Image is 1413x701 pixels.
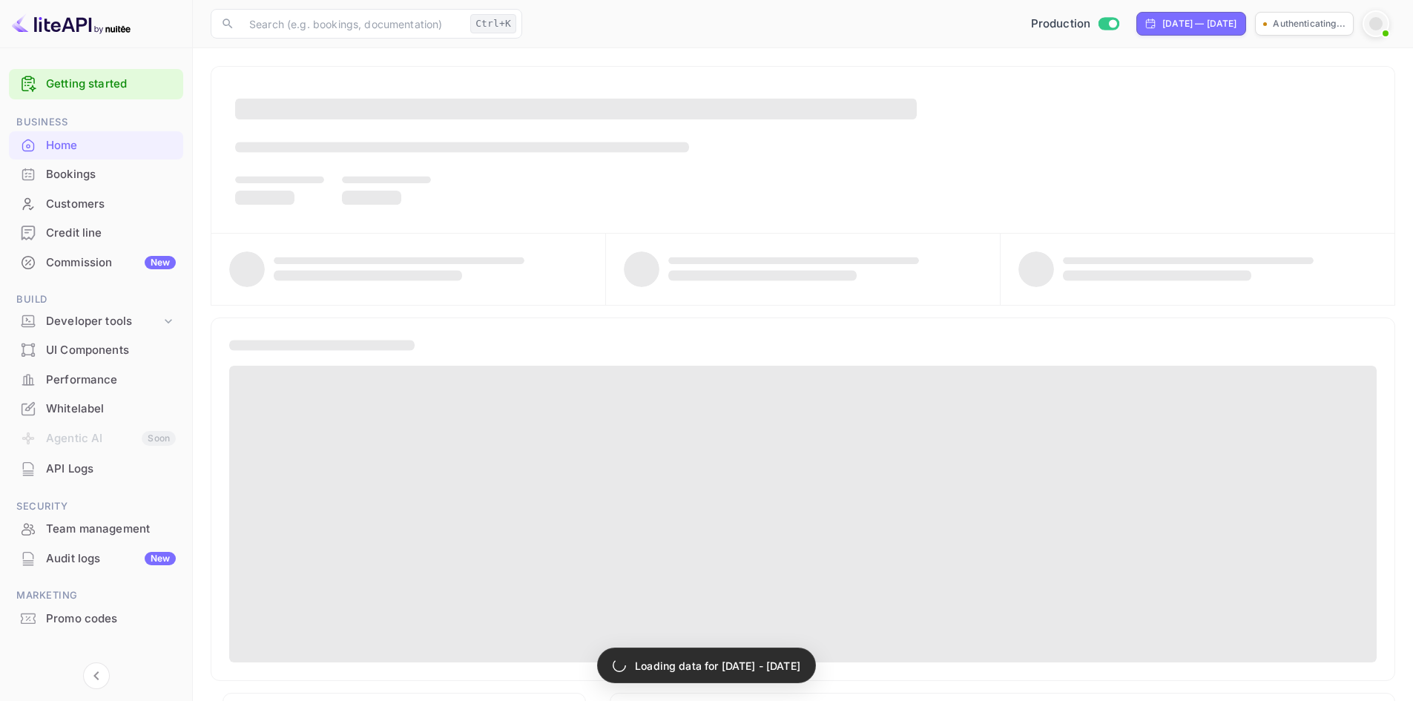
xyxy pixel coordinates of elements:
[9,131,183,159] a: Home
[46,461,176,478] div: API Logs
[9,455,183,482] a: API Logs
[9,544,183,572] a: Audit logsNew
[9,455,183,484] div: API Logs
[1025,16,1125,33] div: Switch to Sandbox mode
[46,521,176,538] div: Team management
[1162,17,1236,30] div: [DATE] — [DATE]
[9,544,183,573] div: Audit logsNew
[9,336,183,365] div: UI Components
[46,342,176,359] div: UI Components
[46,372,176,389] div: Performance
[9,131,183,160] div: Home
[46,196,176,213] div: Customers
[9,395,183,422] a: Whitelabel
[9,114,183,131] span: Business
[46,550,176,567] div: Audit logs
[9,160,183,189] div: Bookings
[46,137,176,154] div: Home
[46,76,176,93] a: Getting started
[1273,17,1346,30] p: Authenticating...
[470,14,516,33] div: Ctrl+K
[9,395,183,424] div: Whitelabel
[46,166,176,183] div: Bookings
[46,313,161,330] div: Developer tools
[9,515,183,542] a: Team management
[635,658,800,674] p: Loading data for [DATE] - [DATE]
[12,12,131,36] img: LiteAPI logo
[9,366,183,395] div: Performance
[46,401,176,418] div: Whitelabel
[9,160,183,188] a: Bookings
[240,9,464,39] input: Search (e.g. bookings, documentation)
[9,219,183,246] a: Credit line
[9,366,183,393] a: Performance
[9,190,183,217] a: Customers
[9,190,183,219] div: Customers
[83,662,110,689] button: Collapse navigation
[145,256,176,269] div: New
[9,336,183,363] a: UI Components
[9,309,183,335] div: Developer tools
[46,611,176,628] div: Promo codes
[9,292,183,308] span: Build
[9,588,183,604] span: Marketing
[46,254,176,271] div: Commission
[9,249,183,277] div: CommissionNew
[9,249,183,276] a: CommissionNew
[9,605,183,632] a: Promo codes
[1031,16,1091,33] span: Production
[9,69,183,99] div: Getting started
[9,515,183,544] div: Team management
[9,498,183,515] span: Security
[46,225,176,242] div: Credit line
[9,219,183,248] div: Credit line
[145,552,176,565] div: New
[9,605,183,633] div: Promo codes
